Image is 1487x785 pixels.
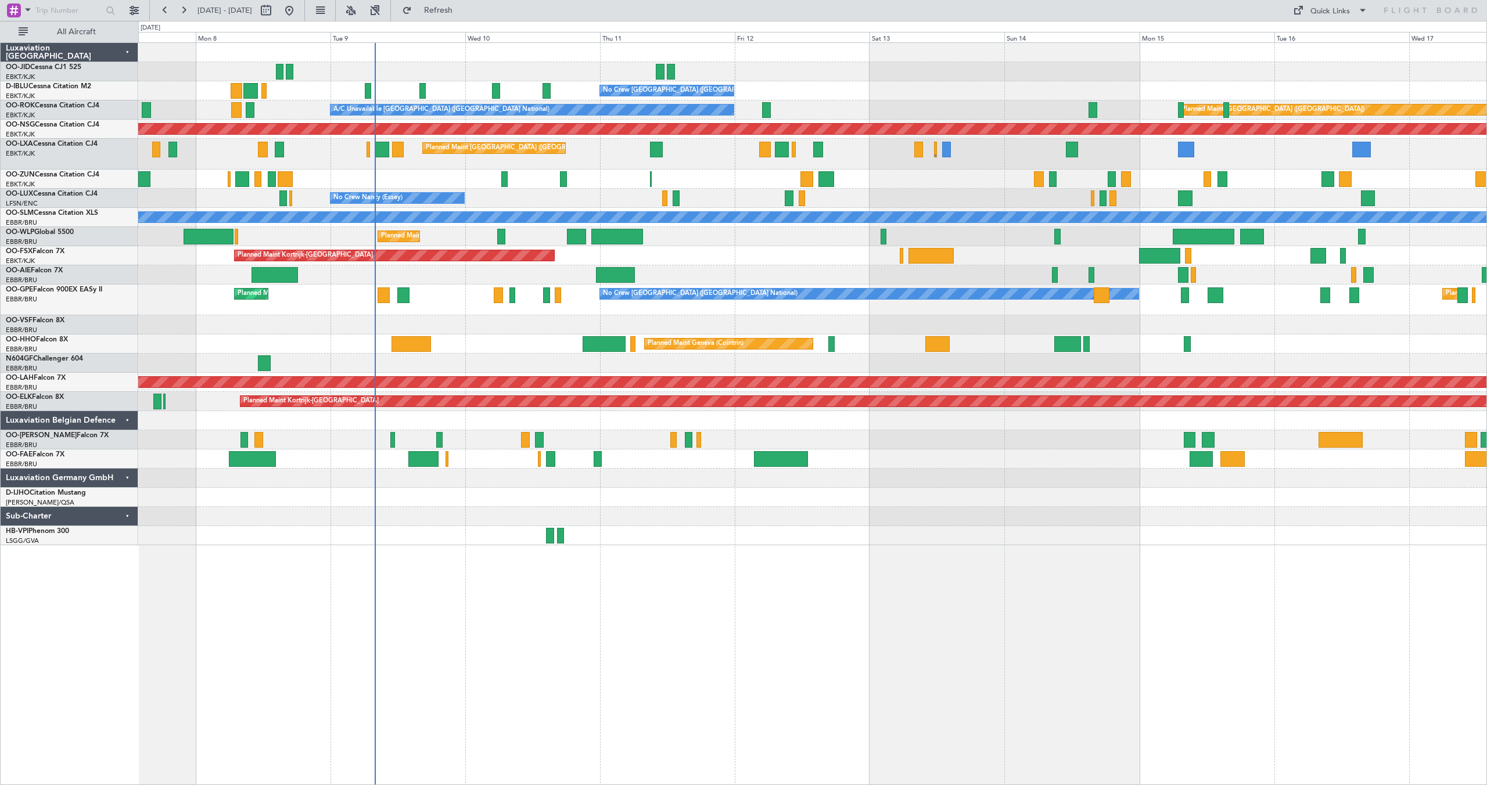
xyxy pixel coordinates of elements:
[6,130,35,139] a: EBKT/KJK
[1004,32,1139,42] div: Sun 14
[6,92,35,100] a: EBKT/KJK
[603,82,798,99] div: No Crew [GEOGRAPHIC_DATA] ([GEOGRAPHIC_DATA] National)
[6,237,37,246] a: EBBR/BRU
[141,23,160,33] div: [DATE]
[1181,101,1364,118] div: Planned Maint [GEOGRAPHIC_DATA] ([GEOGRAPHIC_DATA])
[6,528,28,535] span: HB-VPI
[6,210,34,217] span: OO-SLM
[6,432,109,439] a: OO-[PERSON_NAME]Falcon 7X
[30,28,123,36] span: All Aircraft
[6,267,63,274] a: OO-AIEFalcon 7X
[6,102,35,109] span: OO-ROK
[6,375,34,381] span: OO-LAH
[465,32,600,42] div: Wed 10
[735,32,870,42] div: Fri 12
[6,171,99,178] a: OO-ZUNCessna Citation CJ4
[6,536,39,545] a: LSGG/GVA
[6,336,36,343] span: OO-HHO
[1274,32,1409,42] div: Tue 16
[6,402,37,411] a: EBBR/BRU
[6,180,35,189] a: EBKT/KJK
[381,228,441,245] div: Planned Maint Liege
[6,317,64,324] a: OO-VSFFalcon 8X
[6,171,35,178] span: OO-ZUN
[6,111,35,120] a: EBKT/KJK
[6,528,69,535] a: HB-VPIPhenom 300
[6,383,37,392] a: EBBR/BRU
[6,295,37,304] a: EBBR/BRU
[35,2,102,19] input: Trip Number
[6,326,37,334] a: EBBR/BRU
[6,229,74,236] a: OO-WLPGlobal 5500
[1310,6,1350,17] div: Quick Links
[13,23,126,41] button: All Aircraft
[6,345,37,354] a: EBBR/BRU
[6,394,32,401] span: OO-ELK
[6,257,35,265] a: EBKT/KJK
[6,267,31,274] span: OO-AIE
[414,6,463,15] span: Refresh
[6,286,33,293] span: OO-GPE
[6,451,33,458] span: OO-FAE
[6,64,81,71] a: OO-JIDCessna CJ1 525
[6,73,35,81] a: EBKT/KJK
[1287,1,1373,20] button: Quick Links
[6,451,64,458] a: OO-FAEFalcon 7X
[6,286,102,293] a: OO-GPEFalcon 900EX EASy II
[6,141,98,147] a: OO-LXACessna Citation CJ4
[243,392,379,410] div: Planned Maint Kortrijk-[GEOGRAPHIC_DATA]
[6,190,33,197] span: OO-LUX
[6,355,33,362] span: N604GF
[6,355,83,362] a: N604GFChallenger 604
[426,139,636,157] div: Planned Maint [GEOGRAPHIC_DATA] ([GEOGRAPHIC_DATA] National)
[238,247,373,264] div: Planned Maint Kortrijk-[GEOGRAPHIC_DATA]
[6,460,37,469] a: EBBR/BRU
[6,432,77,439] span: OO-[PERSON_NAME]
[196,32,331,42] div: Mon 8
[6,218,37,227] a: EBBR/BRU
[397,1,466,20] button: Refresh
[6,121,35,128] span: OO-NSG
[6,489,86,496] a: D-IJHOCitation Mustang
[603,285,798,303] div: No Crew [GEOGRAPHIC_DATA] ([GEOGRAPHIC_DATA] National)
[6,317,33,324] span: OO-VSF
[6,83,28,90] span: D-IBLU
[6,441,37,449] a: EBBR/BRU
[197,5,252,16] span: [DATE] - [DATE]
[6,364,37,373] a: EBBR/BRU
[1140,32,1274,42] div: Mon 15
[6,149,35,158] a: EBKT/KJK
[6,336,68,343] a: OO-HHOFalcon 8X
[6,121,99,128] a: OO-NSGCessna Citation CJ4
[6,248,64,255] a: OO-FSXFalcon 7X
[6,102,99,109] a: OO-ROKCessna Citation CJ4
[648,335,743,352] div: Planned Maint Geneva (Cointrin)
[333,189,403,207] div: No Crew Nancy (Essey)
[6,199,38,208] a: LFSN/ENC
[6,375,66,381] a: OO-LAHFalcon 7X
[6,64,30,71] span: OO-JID
[6,210,98,217] a: OO-SLMCessna Citation XLS
[6,141,33,147] span: OO-LXA
[238,285,448,303] div: Planned Maint [GEOGRAPHIC_DATA] ([GEOGRAPHIC_DATA] National)
[331,32,465,42] div: Tue 9
[6,498,74,507] a: [PERSON_NAME]/QSA
[6,83,91,90] a: D-IBLUCessna Citation M2
[6,248,33,255] span: OO-FSX
[6,394,64,401] a: OO-ELKFalcon 8X
[333,101,549,118] div: A/C Unavailable [GEOGRAPHIC_DATA] ([GEOGRAPHIC_DATA] National)
[6,489,30,496] span: D-IJHO
[600,32,735,42] div: Thu 11
[6,229,34,236] span: OO-WLP
[6,276,37,285] a: EBBR/BRU
[6,190,98,197] a: OO-LUXCessna Citation CJ4
[870,32,1004,42] div: Sat 13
